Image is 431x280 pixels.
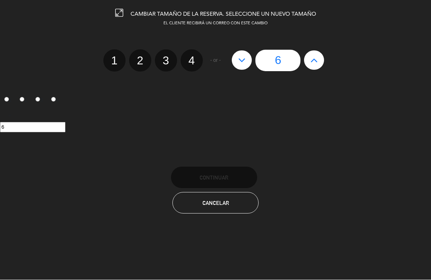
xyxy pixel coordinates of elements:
label: 3 [155,50,177,72]
span: EL CLIENTE RECIBIRÁ UN CORREO CON ESTE CAMBIO [163,22,268,26]
input: 4 [51,97,56,102]
span: - or - [210,57,221,65]
label: 2 [16,94,31,107]
label: 3 [31,94,47,107]
span: Continuar [200,175,228,181]
button: Cancelar [172,192,259,214]
label: 2 [129,50,151,72]
label: 4 [181,50,203,72]
button: Continuar [171,167,257,188]
input: 1 [4,97,9,102]
span: Cancelar [202,200,229,206]
label: 1 [103,50,126,72]
span: CAMBIAR TAMAÑO DE LA RESERVA. SELECCIONE UN NUEVO TAMAÑO [131,12,316,18]
input: 3 [35,97,40,102]
label: 4 [47,94,63,107]
input: 2 [20,97,24,102]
